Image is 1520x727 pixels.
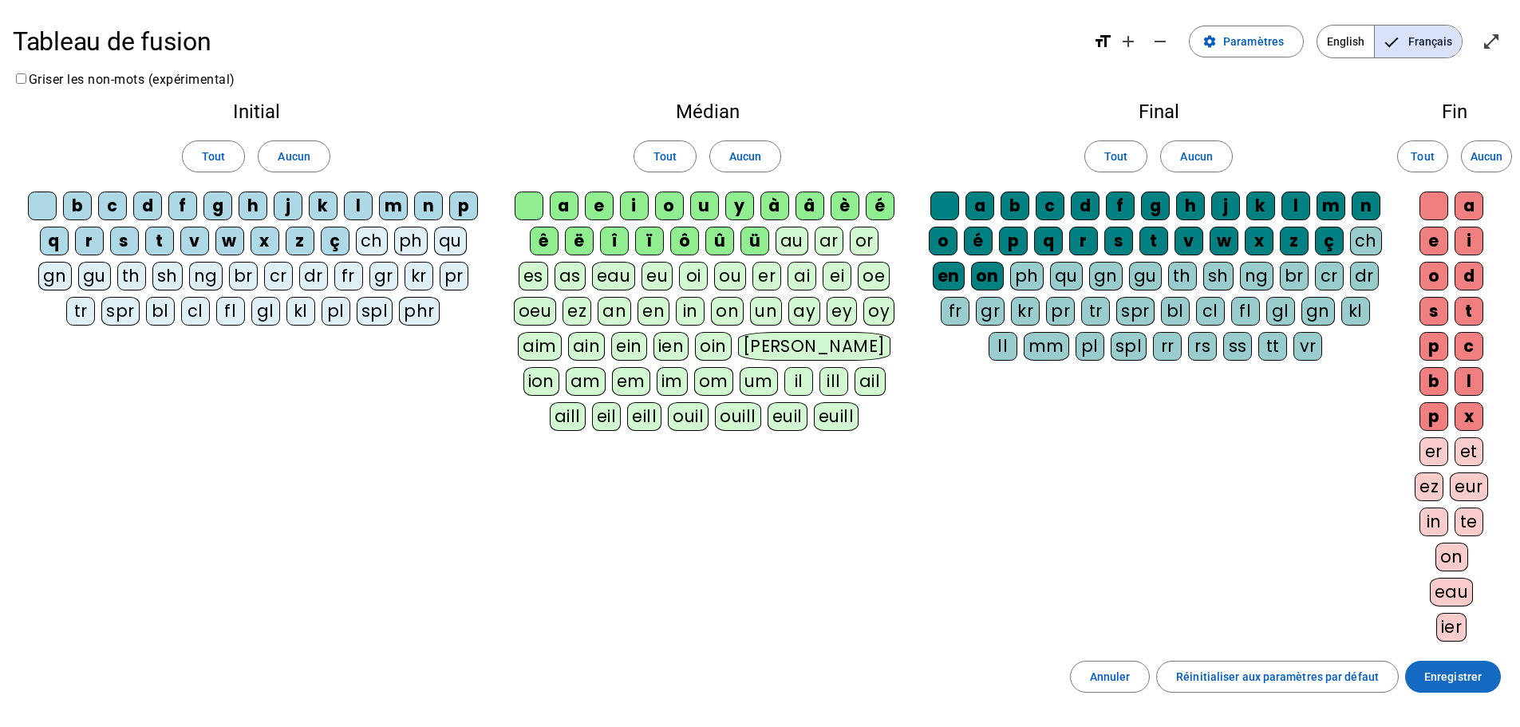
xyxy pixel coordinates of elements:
[1455,402,1483,431] div: x
[1415,472,1443,501] div: ez
[440,262,468,290] div: pr
[657,367,688,396] div: im
[1419,332,1448,361] div: p
[1189,26,1304,57] button: Paramètres
[668,402,709,431] div: ouil
[1223,332,1252,361] div: ss
[518,332,562,361] div: aim
[1245,227,1273,255] div: x
[1455,227,1483,255] div: i
[705,227,734,255] div: û
[512,102,902,121] h2: Médian
[695,332,732,361] div: oin
[1281,192,1310,220] div: l
[929,227,957,255] div: o
[1034,227,1063,255] div: q
[180,227,209,255] div: v
[971,262,1004,290] div: on
[239,192,267,220] div: h
[714,262,746,290] div: ou
[566,367,606,396] div: am
[26,102,487,121] h2: Initial
[1405,661,1501,693] button: Enregistrer
[1104,147,1127,166] span: Tout
[1419,227,1448,255] div: e
[414,192,443,220] div: n
[66,297,95,326] div: tr
[146,297,175,326] div: bl
[258,140,330,172] button: Aucun
[1070,661,1151,693] button: Annuler
[740,227,769,255] div: ü
[182,140,245,172] button: Tout
[189,262,223,290] div: ng
[642,262,673,290] div: eu
[1202,34,1217,49] mat-icon: settings
[322,297,350,326] div: pl
[286,227,314,255] div: z
[1161,297,1190,326] div: bl
[1231,297,1260,326] div: fl
[299,262,328,290] div: dr
[38,262,72,290] div: gn
[334,262,363,290] div: fr
[379,192,408,220] div: m
[1350,262,1379,290] div: dr
[133,192,162,220] div: d
[1397,140,1448,172] button: Tout
[168,192,197,220] div: f
[611,332,647,361] div: ein
[1156,661,1399,693] button: Réinitialiser aux paramètres par défaut
[776,227,808,255] div: au
[530,227,559,255] div: ê
[653,147,677,166] span: Tout
[1419,367,1448,396] div: b
[1188,332,1217,361] div: rs
[690,192,719,220] div: u
[1317,25,1463,58] mat-button-toggle-group: Language selection
[1246,192,1275,220] div: k
[1280,227,1309,255] div: z
[729,147,761,166] span: Aucun
[653,332,689,361] div: ien
[13,16,1080,67] h1: Tableau de fusion
[655,192,684,220] div: o
[1119,32,1138,51] mat-icon: add
[620,192,649,220] div: i
[356,227,388,255] div: ch
[1415,102,1494,121] h2: Fin
[110,227,139,255] div: s
[550,192,578,220] div: a
[394,227,428,255] div: ph
[1450,472,1488,501] div: eur
[1010,262,1044,290] div: ph
[1436,613,1467,642] div: ier
[1240,262,1273,290] div: ng
[1168,262,1197,290] div: th
[1317,26,1374,57] span: English
[1024,332,1069,361] div: mm
[286,297,315,326] div: kl
[1435,543,1468,571] div: on
[75,227,104,255] div: r
[40,227,69,255] div: q
[1176,667,1379,686] span: Réinitialiser aux paramètres par défaut
[203,192,232,220] div: g
[264,262,293,290] div: cr
[858,262,890,290] div: oe
[1455,192,1483,220] div: a
[796,192,824,220] div: â
[788,262,816,290] div: ai
[1471,147,1502,166] span: Aucun
[965,192,994,220] div: a
[1151,32,1170,51] mat-icon: remove
[1069,227,1098,255] div: r
[679,262,708,290] div: oi
[1036,192,1064,220] div: c
[1411,147,1434,166] span: Tout
[711,297,744,326] div: on
[1482,32,1501,51] mat-icon: open_in_full
[78,262,111,290] div: gu
[598,297,631,326] div: an
[1176,192,1205,220] div: h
